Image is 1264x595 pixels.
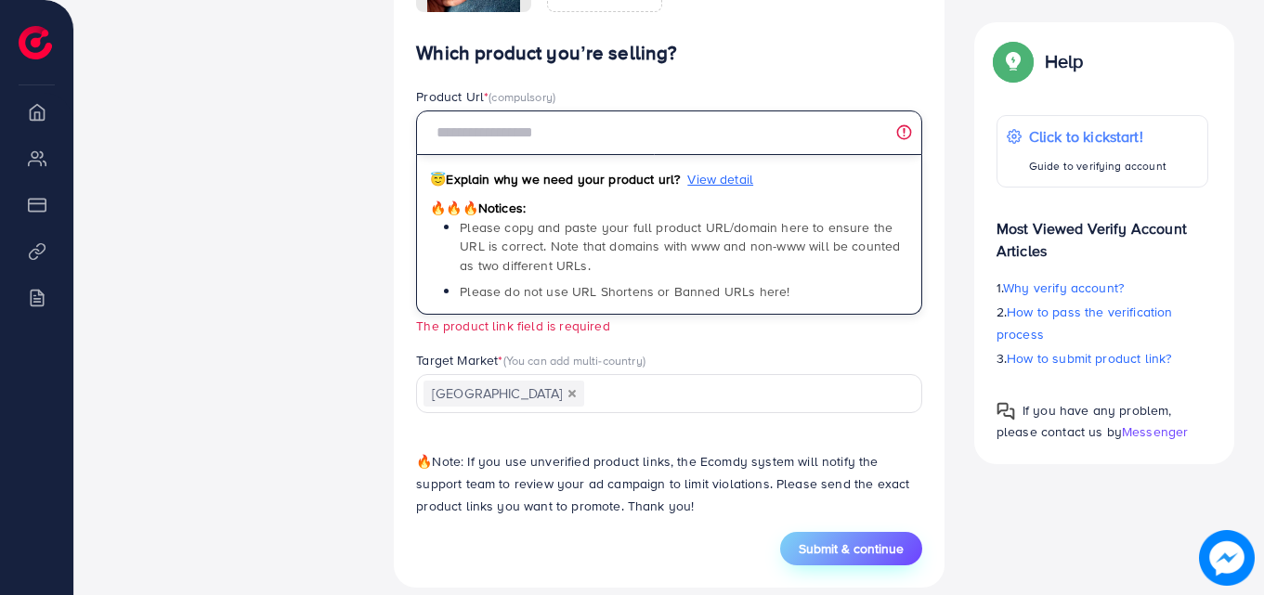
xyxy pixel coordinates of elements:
img: Popup guide [997,45,1030,78]
span: How to submit product link? [1007,349,1171,368]
img: logo [19,26,52,59]
span: If you have any problem, please contact us by [997,401,1172,441]
p: Help [1045,50,1084,72]
span: How to pass the verification process [997,303,1173,343]
span: Please copy and paste your full product URL/domain here to ensure the URL is correct. Note that d... [460,218,900,275]
span: Messenger [1122,422,1188,441]
span: (compulsory) [489,88,555,105]
span: Submit & continue [799,539,904,558]
span: 😇 [430,170,446,188]
button: Submit & continue [780,532,922,565]
p: Guide to verifying account [1029,155,1166,177]
span: 🔥🔥🔥 [430,199,477,217]
h4: Which product you’re selling? [416,42,922,65]
img: Popup guide [997,402,1015,420]
p: 1. [997,277,1208,299]
span: (You can add multi-country) [503,352,645,369]
small: The product link field is required [416,317,609,334]
span: View detail [687,170,753,188]
span: 🔥 [416,452,432,471]
span: [GEOGRAPHIC_DATA] [424,381,584,407]
p: 2. [997,301,1208,345]
label: Target Market [416,351,645,369]
span: Explain why we need your product url? [430,170,680,188]
p: Note: If you use unverified product links, the Ecomdy system will notify the support team to revi... [416,450,922,517]
label: Product Url [416,87,555,106]
p: Click to kickstart! [1029,125,1166,148]
button: Deselect Saudi Arabia [567,389,577,398]
span: Why verify account? [1003,278,1124,297]
p: Most Viewed Verify Account Articles [997,202,1208,262]
p: 3. [997,347,1208,369]
img: image [1204,535,1250,581]
span: Please do not use URL Shortens or Banned URLs here! [460,282,789,301]
input: Search for option [586,380,898,408]
span: Notices: [430,199,526,217]
div: Search for option [416,374,922,412]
